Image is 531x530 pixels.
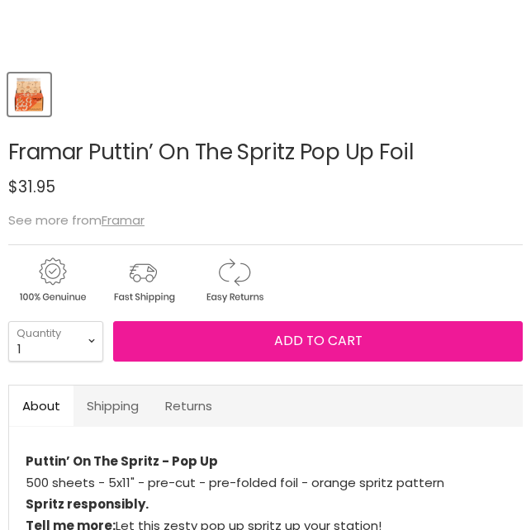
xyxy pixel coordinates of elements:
[8,255,96,305] img: genuine.gif
[102,211,145,229] a: Framar
[190,255,277,305] img: returns.gif
[26,452,218,470] b: Puttin’ On The Spritz - Pop Up
[8,211,145,229] span: See more from
[99,255,187,305] img: shipping.gif
[8,321,103,362] select: Quantity
[26,473,506,495] p: 500 sheets - 5x11" - pre-cut - pre-folded foil - orange spritz pattern
[152,386,225,426] a: Returns
[274,331,363,350] span: Add to cart
[6,69,531,117] div: Product thumbnails
[8,73,50,116] button: Framar Puttin’ On The Spritz Pop Up Foil
[73,386,152,426] a: Shipping
[9,386,73,426] a: About
[26,495,149,513] strong: Spritz responsibly.
[8,6,50,47] button: Open gorgias live chat
[8,176,55,198] span: $31.95
[113,321,523,361] button: Add to cart
[10,75,49,114] img: Framar Puttin’ On The Spritz Pop Up Foil
[8,140,523,164] h1: Framar Puttin’ On The Spritz Pop Up Foil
